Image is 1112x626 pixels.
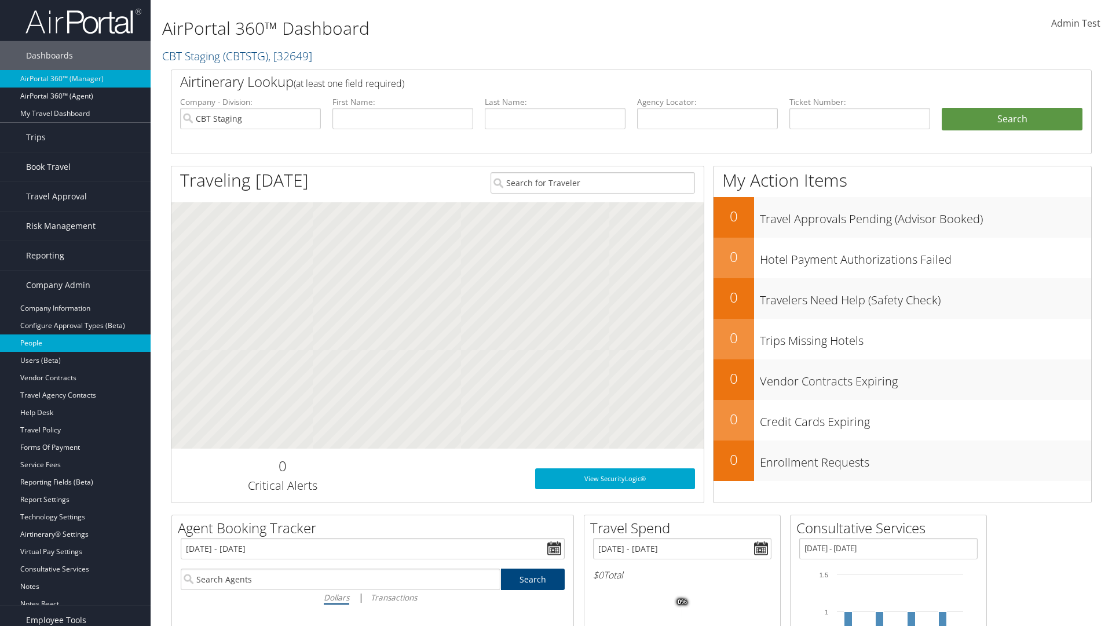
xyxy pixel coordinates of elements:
h3: Critical Alerts [180,478,385,494]
a: Admin Test [1051,6,1100,42]
h2: 0 [180,456,385,476]
span: , [ 32649 ] [268,48,312,64]
label: Ticket Number: [789,96,930,108]
h3: Enrollment Requests [760,449,1091,471]
a: CBT Staging [162,48,312,64]
a: 0Hotel Payment Authorizations Failed [714,238,1091,278]
a: Search [501,569,565,590]
i: Dollars [324,592,349,603]
h2: Consultative Services [796,518,986,538]
input: Search Agents [181,569,500,590]
h3: Hotel Payment Authorizations Failed [760,246,1091,268]
tspan: 0% [678,599,687,606]
a: 0Trips Missing Hotels [714,319,1091,359]
a: 0Travel Approvals Pending (Advisor Booked) [714,197,1091,238]
a: View SecurityLogic® [535,468,695,489]
button: Search [942,108,1082,131]
h2: 0 [714,409,754,429]
span: $0 [593,569,603,581]
h2: Travel Spend [590,518,780,538]
h2: 0 [714,328,754,348]
h2: Airtinerary Lookup [180,72,1006,92]
h2: Agent Booking Tracker [178,518,573,538]
h2: 0 [714,287,754,307]
label: Last Name: [485,96,625,108]
h1: My Action Items [714,168,1091,192]
a: 0Enrollment Requests [714,441,1091,481]
span: Trips [26,123,46,152]
span: Reporting [26,241,64,270]
h2: 0 [714,369,754,388]
h2: 0 [714,450,754,469]
span: Travel Approval [26,182,87,211]
span: ( CBTSTG ) [223,48,268,64]
a: 0Travelers Need Help (Safety Check) [714,278,1091,319]
a: 0Vendor Contracts Expiring [714,359,1091,400]
span: Book Travel [26,152,71,181]
span: Risk Management [26,212,96,241]
label: Company - Division: [180,96,321,108]
label: First Name: [332,96,473,108]
input: Search for Traveler [491,172,695,194]
i: Transactions [371,592,417,603]
h3: Travel Approvals Pending (Advisor Booked) [760,205,1091,227]
span: Dashboards [26,41,73,70]
h1: AirPortal 360™ Dashboard [162,16,788,41]
img: airportal-logo.png [25,8,141,35]
h2: 0 [714,206,754,226]
h3: Credit Cards Expiring [760,408,1091,430]
h3: Vendor Contracts Expiring [760,367,1091,390]
tspan: 1.5 [820,572,828,578]
tspan: 1 [825,609,828,616]
a: 0Credit Cards Expiring [714,400,1091,441]
div: | [181,590,565,605]
span: Company Admin [26,271,90,300]
label: Agency Locator: [637,96,778,108]
span: Admin Test [1051,17,1100,30]
h3: Trips Missing Hotels [760,327,1091,349]
h2: 0 [714,247,754,267]
h1: Traveling [DATE] [180,168,309,192]
span: (at least one field required) [294,77,404,90]
h6: Total [593,569,771,581]
h3: Travelers Need Help (Safety Check) [760,286,1091,308]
